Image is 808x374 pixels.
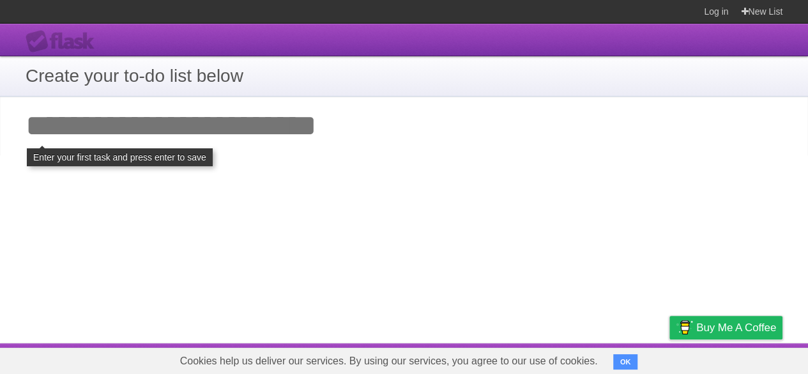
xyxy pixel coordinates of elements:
[613,354,638,370] button: OK
[653,347,686,371] a: Privacy
[676,316,693,338] img: Buy me a coffee
[542,347,593,371] a: Developers
[167,348,611,374] span: Cookies help us deliver our services. By using our services, you agree to our use of cookies.
[609,347,637,371] a: Terms
[499,347,526,371] a: About
[26,30,102,53] div: Flask
[702,347,782,371] a: Suggest a feature
[26,63,782,90] h1: Create your to-do list below
[696,316,776,339] span: Buy me a coffee
[669,316,782,339] a: Buy me a coffee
